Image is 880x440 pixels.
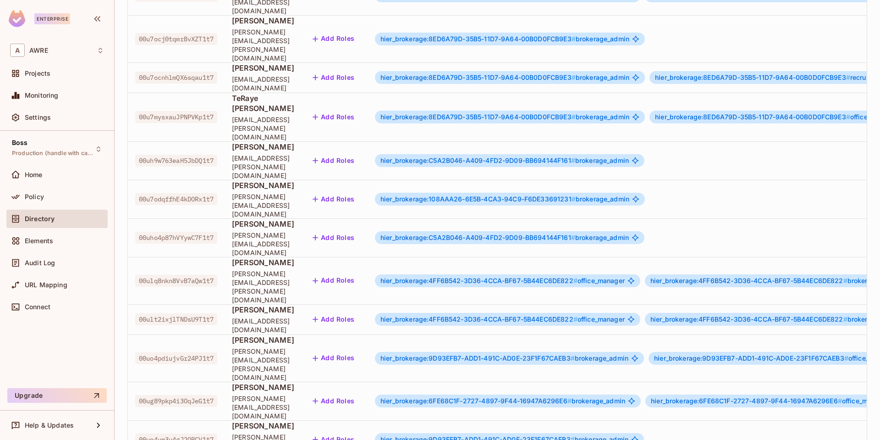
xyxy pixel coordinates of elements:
[25,281,67,289] span: URL Mapping
[10,44,25,57] span: A
[135,111,217,123] span: 00u7mysxauJPNPVKp1t7
[135,193,217,205] span: 00u7odqffhE4kDORx1t7
[650,277,847,284] span: hier_brokerage:4FF6B542-3D36-4CCA-BF67-5B44EC6DE822
[25,259,55,267] span: Audit Log
[309,312,358,327] button: Add Roles
[572,35,576,43] span: #
[380,74,629,81] span: brokerage_admin
[572,73,576,81] span: #
[232,347,294,382] span: [PERSON_NAME][EMAIL_ADDRESS][PERSON_NAME][DOMAIN_NAME]
[232,192,294,218] span: [PERSON_NAME][EMAIL_ADDRESS][DOMAIN_NAME]
[135,313,217,325] span: 00ult2ixjlTNDsU9T1t7
[380,277,577,284] span: hier_brokerage:4FF6B542-3D36-4CCA-BF67-5B44EC6DE822
[380,234,629,241] span: brokerage_admin
[25,70,50,77] span: Projects
[232,305,294,315] span: [PERSON_NAME]
[232,154,294,180] span: [EMAIL_ADDRESS][PERSON_NAME][DOMAIN_NAME]
[232,421,294,431] span: [PERSON_NAME]
[655,73,850,81] span: hier_brokerage:8ED6A79D-35B5-11D7-9A64-00B0D0FCB9E3
[232,115,294,141] span: [EMAIL_ADDRESS][PERSON_NAME][DOMAIN_NAME]
[135,352,217,364] span: 00uo4pdiujvGr24PJ1t7
[25,92,59,99] span: Monitoring
[232,28,294,62] span: [PERSON_NAME][EMAIL_ADDRESS][PERSON_NAME][DOMAIN_NAME]
[571,354,575,362] span: #
[380,73,576,81] span: hier_brokerage:8ED6A79D-35B5-11D7-9A64-00B0D0FCB9E3
[380,234,575,241] span: hier_brokerage:C5A2B046-A409-4FD2-9D09-BB694144F161
[567,397,572,405] span: #
[7,388,107,403] button: Upgrade
[380,316,625,323] span: office_manager
[843,277,847,284] span: #
[309,32,358,46] button: Add Roles
[12,139,28,146] span: Boss
[844,354,848,362] span: #
[655,113,850,121] span: hier_brokerage:8ED6A79D-35B5-11D7-9A64-00B0D0FCB9E3
[309,230,358,245] button: Add Roles
[838,397,842,405] span: #
[232,142,294,152] span: [PERSON_NAME]
[846,73,850,81] span: #
[380,355,628,362] span: brokerage_admin
[380,277,625,284] span: office_manager
[135,72,217,84] span: 00u7ocnhlmQX6sqau1t7
[846,113,850,121] span: #
[12,150,94,157] span: Production (handle with care)
[380,35,576,43] span: hier_brokerage:8ED6A79D-35B5-11D7-9A64-00B0D0FCB9E3
[25,422,74,429] span: Help & Updates
[25,114,51,121] span: Settings
[232,394,294,420] span: [PERSON_NAME][EMAIL_ADDRESS][DOMAIN_NAME]
[571,234,575,241] span: #
[29,47,48,54] span: Workspace: AWRE
[309,394,358,408] button: Add Roles
[34,13,70,24] div: Enterprise
[135,232,217,244] span: 00uho4p87hVYywC7F1t7
[380,397,572,405] span: hier_brokerage:6FE68C1F-2727-4897-9F44-16947A6296E6
[309,110,358,124] button: Add Roles
[135,395,217,407] span: 00ug89pkp4i3OqJeG1t7
[232,219,294,229] span: [PERSON_NAME]
[25,171,43,178] span: Home
[309,192,358,206] button: Add Roles
[25,215,55,223] span: Directory
[309,70,358,85] button: Add Roles
[572,195,576,203] span: #
[232,63,294,73] span: [PERSON_NAME]
[309,273,358,288] button: Add Roles
[380,156,575,164] span: hier_brokerage:C5A2B046-A409-4FD2-9D09-BB694144F161
[380,113,576,121] span: hier_brokerage:8ED6A79D-35B5-11D7-9A64-00B0D0FCB9E3
[573,277,577,284] span: #
[232,16,294,26] span: [PERSON_NAME]
[232,180,294,190] span: [PERSON_NAME]
[843,315,847,323] span: #
[380,397,625,405] span: brokerage_admin
[655,74,876,81] span: recruiter
[380,315,577,323] span: hier_brokerage:4FF6B542-3D36-4CCA-BF67-5B44EC6DE822
[572,113,576,121] span: #
[232,335,294,345] span: [PERSON_NAME]
[651,397,842,405] span: hier_brokerage:6FE68C1F-2727-4897-9F44-16947A6296E6
[380,195,576,203] span: hier_brokerage:108AAA26-6E5B-4CA3-94C9-F6DE33691231
[380,113,629,121] span: brokerage_admin
[309,351,358,366] button: Add Roles
[232,382,294,392] span: [PERSON_NAME]
[9,10,25,27] img: SReyMgAAAABJRU5ErkJggg==
[232,317,294,334] span: [EMAIL_ADDRESS][DOMAIN_NAME]
[25,237,53,245] span: Elements
[380,35,629,43] span: brokerage_admin
[232,269,294,304] span: [PERSON_NAME][EMAIL_ADDRESS][PERSON_NAME][DOMAIN_NAME]
[232,93,294,113] span: TeRaye [PERSON_NAME]
[650,315,847,323] span: hier_brokerage:4FF6B542-3D36-4CCA-BF67-5B44EC6DE822
[309,153,358,168] button: Add Roles
[25,303,50,311] span: Connect
[135,155,217,167] span: 00uh9w763eaH5JbDQ1t7
[654,354,848,362] span: hier_brokerage:9D93EFB7-ADD1-491C-AD0E-23F1F67CAEB3
[135,33,217,45] span: 00u7ocj0tqmrBvXZT1t7
[573,315,577,323] span: #
[380,157,629,164] span: brokerage_admin
[380,195,629,203] span: brokerage_admin
[232,257,294,267] span: [PERSON_NAME]
[25,193,44,201] span: Policy
[380,354,575,362] span: hier_brokerage:9D93EFB7-ADD1-491C-AD0E-23F1F67CAEB3
[571,156,575,164] span: #
[232,231,294,257] span: [PERSON_NAME][EMAIL_ADDRESS][DOMAIN_NAME]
